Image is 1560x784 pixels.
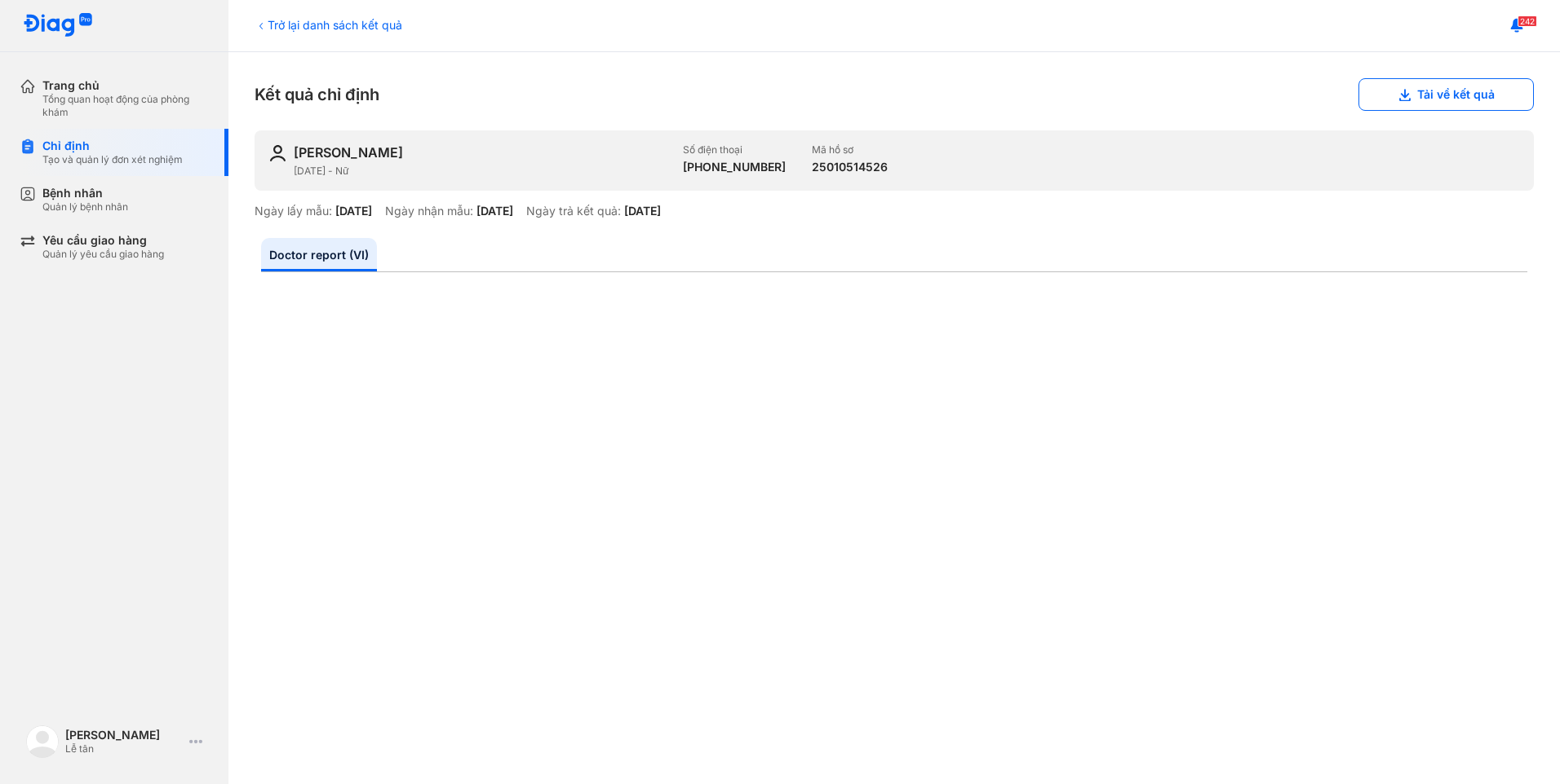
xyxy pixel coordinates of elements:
div: Quản lý bệnh nhân [42,200,128,214]
img: logo [26,725,59,758]
div: [DATE] - Nữ [294,165,670,178]
div: Mã hồ sơ [812,143,888,156]
span: 242 [1518,15,1537,27]
div: [DATE] [624,204,661,218]
div: Tổng quan hoạt động của phòng khám [42,93,209,119]
div: [PHONE_NUMBER] [683,160,786,174]
div: [PERSON_NAME] [294,143,403,161]
div: Tạo và quản lý đơn xét nghiệm [42,153,183,166]
img: logo [23,13,93,38]
button: Tải về kết quả [1358,78,1534,111]
div: Ngày trả kết quả: [526,204,621,218]
div: [PERSON_NAME] [65,728,183,742]
div: Lễ tân [65,742,183,755]
div: Trở lại danh sách kết quả [255,16,402,33]
div: [DATE] [335,204,372,218]
div: Số điện thoại [683,143,786,156]
div: Trang chủ [42,78,209,93]
div: Ngày lấy mẫu: [255,204,332,218]
div: Kết quả chỉ định [255,78,1534,111]
div: 25010514526 [812,160,888,174]
div: Ngày nhận mẫu: [385,204,473,218]
div: Yêu cầu giao hàng [42,233,164,248]
div: Quản lý yêu cầu giao hàng [42,248,164,261]
div: Bệnh nhân [42,186,128,200]
div: [DATE] [476,204,513,218]
a: Doctor report (VI) [261,238,377,271]
img: user-icon [268,143,287,163]
div: Chỉ định [42,139,183,153]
